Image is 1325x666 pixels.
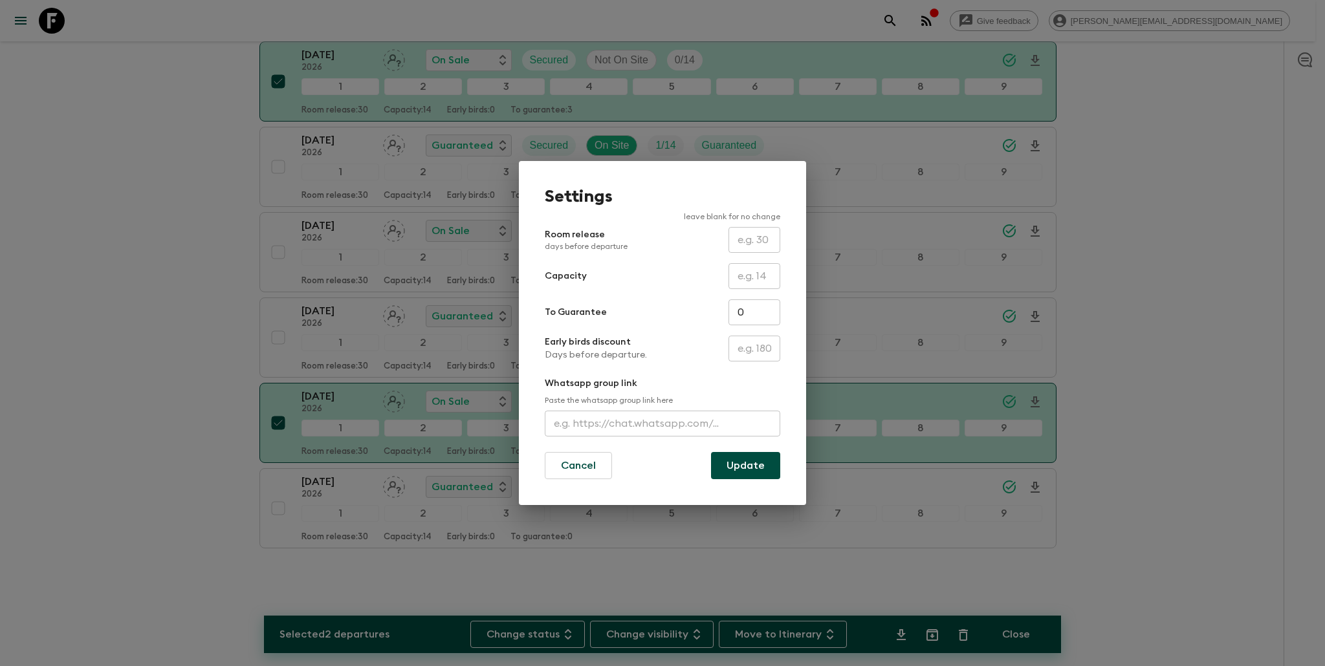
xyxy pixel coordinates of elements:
input: e.g. https://chat.whatsapp.com/... [545,411,780,436]
input: e.g. 4 [728,299,780,325]
button: Update [711,452,780,479]
p: leave blank for no change [545,211,780,222]
h1: Settings [545,187,780,206]
p: Days before departure. [545,349,647,361]
p: Capacity [545,270,587,283]
input: e.g. 180 [728,336,780,361]
button: Cancel [545,452,612,479]
p: Early birds discount [545,336,647,349]
p: To Guarantee [545,306,607,319]
p: days before departure [545,241,628,252]
input: e.g. 14 [728,263,780,289]
p: Paste the whatsapp group link here [545,395,780,405]
p: Whatsapp group link [545,377,780,390]
input: e.g. 30 [728,227,780,253]
p: Room release [545,228,628,252]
